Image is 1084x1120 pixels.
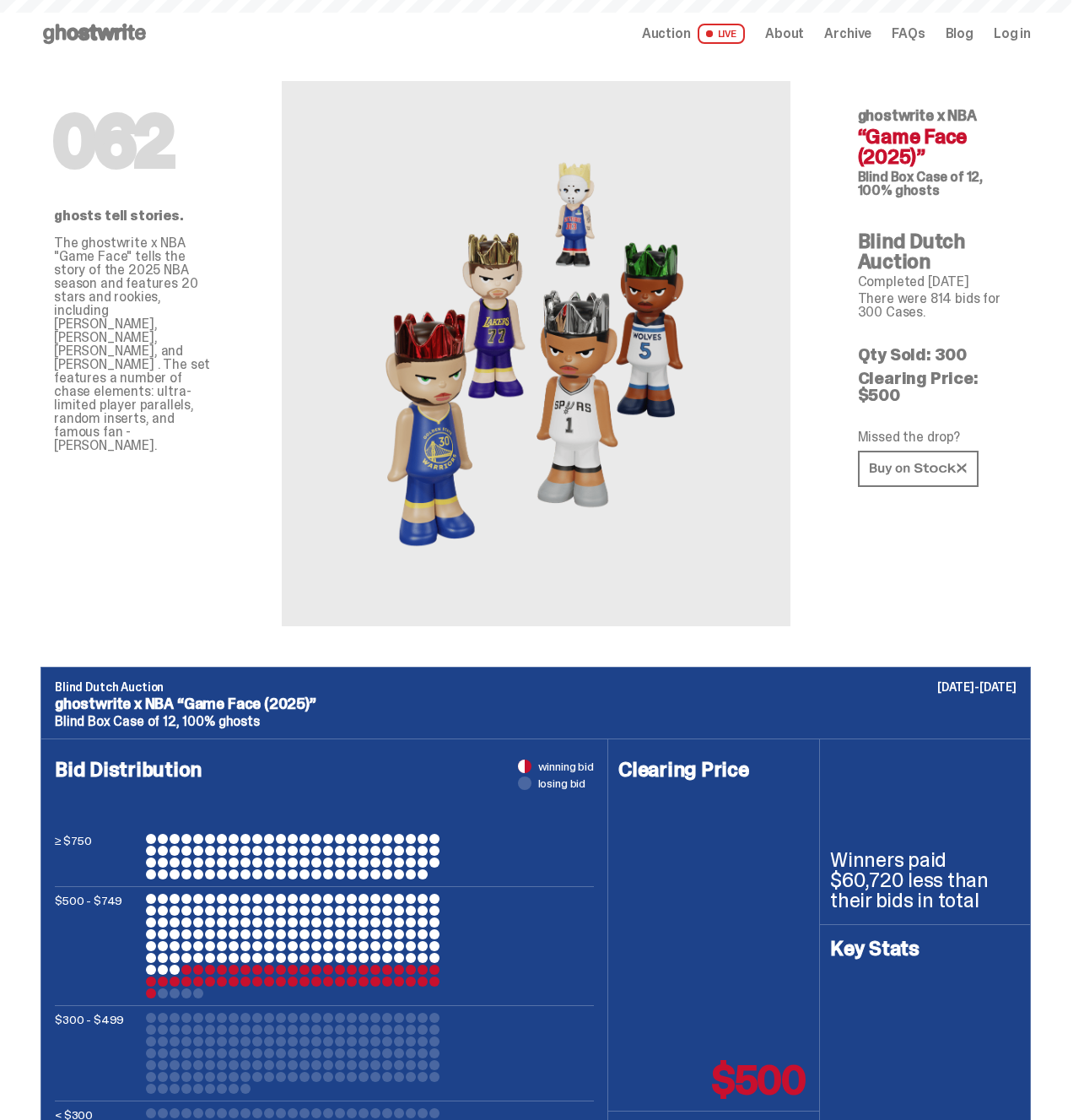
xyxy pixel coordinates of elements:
[698,24,746,44] span: LIVE
[55,760,594,834] h4: Bid Distribution
[830,850,1020,911] p: Winners paid $60,720 less than their bids in total
[830,939,1020,959] h4: Key Stats
[55,1013,139,1094] p: $300 - $499
[55,712,260,730] span: Blind Box Case of 12, 100% ghosts
[55,834,139,879] p: ≥ $750
[858,231,1018,272] h4: Blind Dutch Auction
[858,370,1018,403] p: Clearing Price: $500
[892,27,925,41] a: FAQs
[642,27,691,41] span: Auction
[54,209,214,223] p: ghosts tell stories.
[858,292,1018,319] p: There were 814 bids for 300 Cases.
[712,1060,806,1101] p: $500
[618,760,809,780] h4: Clearing Price
[994,27,1031,41] a: Log in
[55,681,1017,693] p: Blind Dutch Auction
[858,106,977,126] span: ghostwrite x NBA
[937,681,1017,693] p: [DATE]-[DATE]
[55,696,1017,711] p: ghostwrite x NBA “Game Face (2025)”
[858,430,1018,444] p: Missed the drop?
[642,24,745,44] a: Auction LIVE
[54,236,214,452] p: The ghostwrite x NBA "Game Face" tells the story of the 2025 NBA season and features 20 stars and...
[858,346,1018,363] p: Qty Sold: 300
[538,760,594,772] span: winning bid
[55,894,139,998] p: $500 - $749
[538,777,586,789] span: losing bid
[765,27,804,41] a: About
[824,27,871,41] a: Archive
[858,275,1018,289] p: Completed [DATE]
[858,168,984,199] span: Blind Box Case of 12, 100% ghosts
[946,27,973,41] a: Blog
[858,127,1018,167] h4: “Game Face (2025)”
[54,108,214,176] h1: 062
[350,122,721,586] img: NBA&ldquo;Game Face (2025)&rdquo;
